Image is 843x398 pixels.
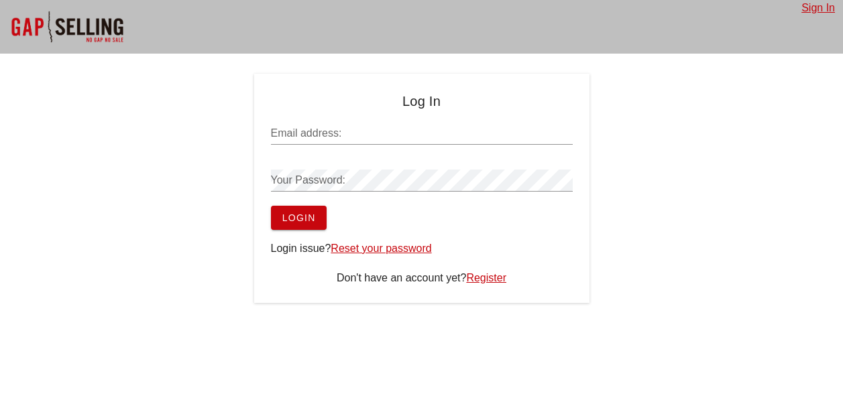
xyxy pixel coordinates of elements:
h4: Log In [271,90,573,112]
a: Register [466,272,506,283]
div: Don't have an account yet? [271,270,573,286]
div: Login issue? [271,241,573,257]
button: Login [271,206,327,230]
a: Reset your password [331,243,431,254]
span: Login [282,212,316,223]
a: Sign In [801,2,835,13]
